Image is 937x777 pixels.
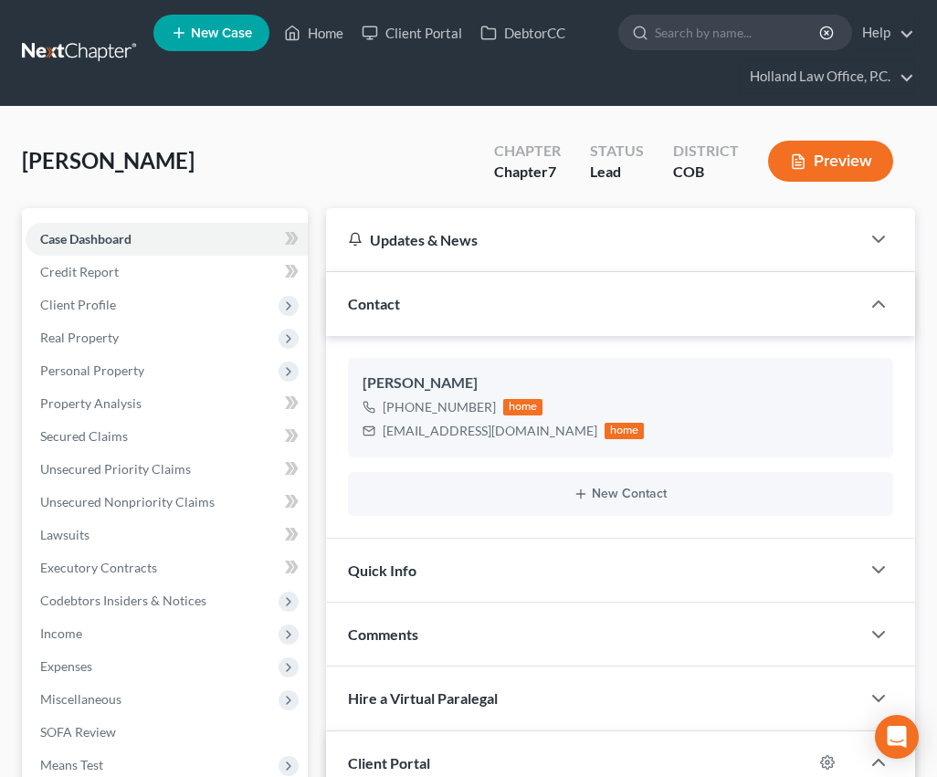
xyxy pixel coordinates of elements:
a: Client Portal [353,16,471,49]
a: Secured Claims [26,420,308,453]
span: Comments [348,625,418,643]
a: DebtorCC [471,16,574,49]
span: Lawsuits [40,527,89,542]
span: Means Test [40,757,103,772]
a: Unsecured Priority Claims [26,453,308,486]
span: Client Portal [348,754,430,772]
div: District [673,141,739,162]
a: Holland Law Office, P.C. [741,60,914,93]
a: SOFA Review [26,716,308,749]
span: [PERSON_NAME] [22,147,195,173]
span: Case Dashboard [40,231,132,247]
a: Lawsuits [26,519,308,551]
div: Lead [590,162,644,183]
span: Property Analysis [40,395,142,411]
span: Codebtors Insiders & Notices [40,593,206,608]
span: New Case [191,26,252,40]
span: Unsecured Priority Claims [40,461,191,477]
span: Contact [348,295,400,312]
span: Unsecured Nonpriority Claims [40,494,215,509]
span: Executory Contracts [40,560,157,575]
span: Client Profile [40,297,116,312]
button: New Contact [363,487,879,501]
span: Real Property [40,330,119,345]
span: Personal Property [40,362,144,378]
span: Hire a Virtual Paralegal [348,689,498,707]
div: [EMAIL_ADDRESS][DOMAIN_NAME] [383,422,597,440]
a: Property Analysis [26,387,308,420]
a: Executory Contracts [26,551,308,584]
div: [PERSON_NAME] [363,373,879,394]
a: Credit Report [26,256,308,289]
div: [PHONE_NUMBER] [383,398,496,416]
div: Chapter [494,141,561,162]
span: Income [40,625,82,641]
div: Chapter [494,162,561,183]
div: Status [590,141,644,162]
a: Home [275,16,353,49]
a: Unsecured Nonpriority Claims [26,486,308,519]
span: Credit Report [40,264,119,279]
span: Expenses [40,658,92,674]
div: Open Intercom Messenger [875,715,919,759]
a: Help [853,16,914,49]
button: Preview [768,141,893,182]
input: Search by name... [655,16,822,49]
span: Miscellaneous [40,691,121,707]
span: SOFA Review [40,724,116,740]
div: Updates & News [348,230,838,249]
div: home [503,399,543,415]
span: 7 [548,163,556,180]
div: COB [673,162,739,183]
span: Secured Claims [40,428,128,444]
a: Case Dashboard [26,223,308,256]
span: Quick Info [348,562,416,579]
div: home [605,423,645,439]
